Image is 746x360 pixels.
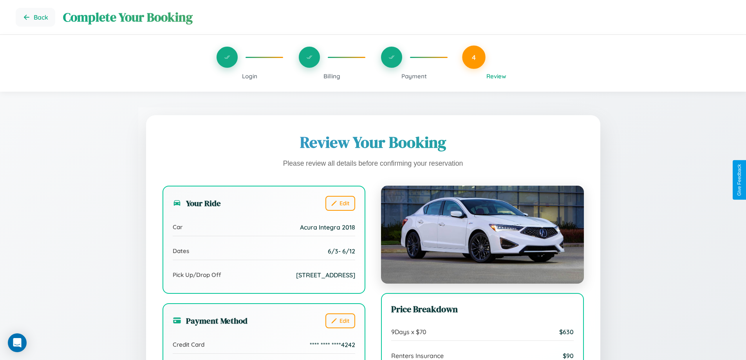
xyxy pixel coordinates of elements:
h3: Your Ride [173,197,221,209]
button: Edit [325,196,355,211]
img: Acura Integra [381,186,584,284]
span: 6 / 3 - 6 / 12 [328,247,355,255]
p: Please review all details before confirming your reservation [163,157,584,170]
span: Billing [323,72,340,80]
span: [STREET_ADDRESS] [296,271,355,279]
span: $ 630 [559,328,574,336]
span: Dates [173,247,189,255]
span: Renters Insurance [391,352,444,360]
div: Give Feedback [737,164,742,196]
span: Car [173,223,182,231]
h1: Complete Your Booking [63,9,730,26]
span: $ 90 [563,352,574,360]
h3: Payment Method [173,315,247,326]
div: Open Intercom Messenger [8,333,27,352]
span: 9 Days x $ 70 [391,328,426,336]
span: Credit Card [173,341,204,348]
span: Login [242,72,257,80]
h3: Price Breakdown [391,303,574,315]
span: Pick Up/Drop Off [173,271,221,279]
span: Payment [401,72,427,80]
span: Review [486,72,506,80]
button: Edit [325,313,355,328]
span: Acura Integra 2018 [300,223,355,231]
button: Go back [16,8,55,27]
h1: Review Your Booking [163,132,584,153]
span: 4 [472,53,476,62]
